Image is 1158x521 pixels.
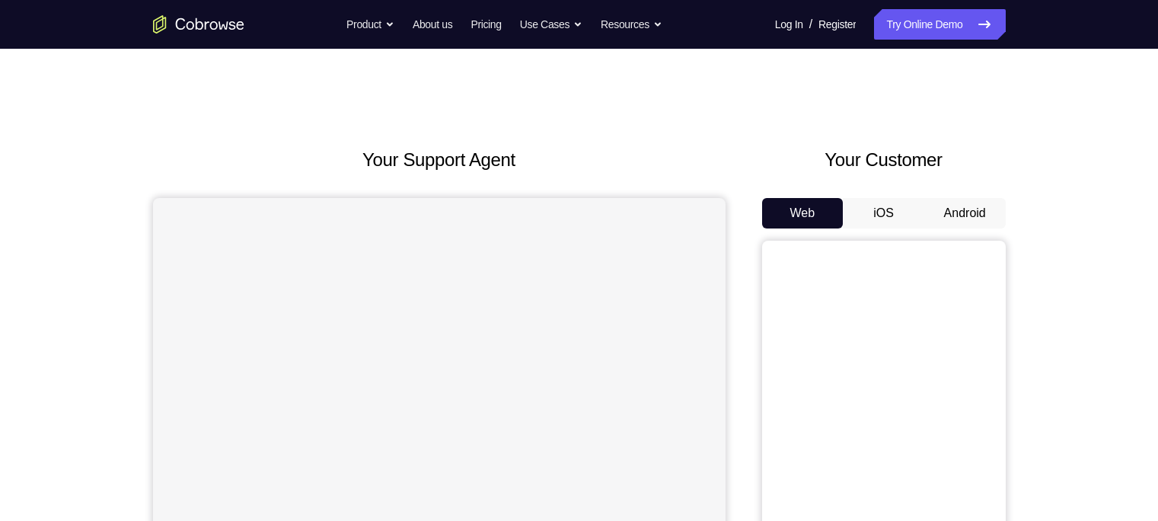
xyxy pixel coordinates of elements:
button: Use Cases [520,9,582,40]
a: Try Online Demo [874,9,1005,40]
a: Register [818,9,856,40]
button: Android [924,198,1006,229]
h2: Your Customer [762,146,1006,174]
span: / [809,15,812,34]
h2: Your Support Agent [153,146,726,174]
button: iOS [843,198,924,229]
a: Go to the home page [153,15,244,34]
a: About us [413,9,452,40]
button: Web [762,198,844,229]
button: Resources [601,9,662,40]
button: Product [346,9,394,40]
a: Pricing [471,9,501,40]
a: Log In [775,9,803,40]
